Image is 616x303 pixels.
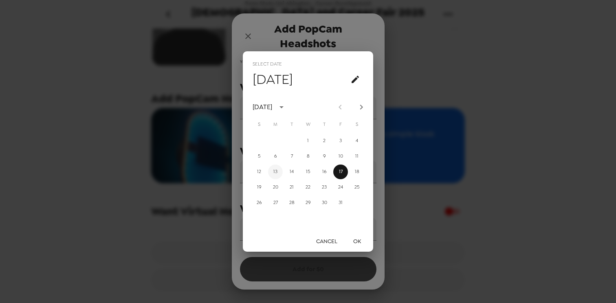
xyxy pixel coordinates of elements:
[275,100,288,114] button: calendar view is open, switch to year view
[268,116,283,133] span: Monday
[350,116,364,133] span: Saturday
[333,134,348,148] button: 3
[253,102,272,112] div: [DATE]
[313,234,341,249] button: Cancel
[301,116,315,133] span: Wednesday
[252,180,266,195] button: 19
[268,165,283,179] button: 13
[301,180,315,195] button: 22
[284,149,299,164] button: 7
[350,134,364,148] button: 4
[252,195,266,210] button: 26
[333,180,348,195] button: 24
[317,195,332,210] button: 30
[253,71,293,88] h4: [DATE]
[317,116,332,133] span: Thursday
[268,180,283,195] button: 20
[252,149,266,164] button: 5
[284,180,299,195] button: 21
[284,195,299,210] button: 28
[350,165,364,179] button: 18
[317,180,332,195] button: 23
[253,58,282,71] span: Select date
[301,149,315,164] button: 8
[317,134,332,148] button: 2
[284,116,299,133] span: Tuesday
[333,195,348,210] button: 31
[252,165,266,179] button: 12
[347,71,363,88] button: calendar view is open, go to text input view
[333,116,348,133] span: Friday
[268,149,283,164] button: 6
[333,165,348,179] button: 17
[301,195,315,210] button: 29
[333,149,348,164] button: 10
[301,134,315,148] button: 1
[268,195,283,210] button: 27
[301,165,315,179] button: 15
[350,180,364,195] button: 25
[284,165,299,179] button: 14
[317,149,332,164] button: 9
[252,116,266,133] span: Sunday
[317,165,332,179] button: 16
[344,234,370,249] button: OK
[350,149,364,164] button: 11
[354,100,368,114] button: Next month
